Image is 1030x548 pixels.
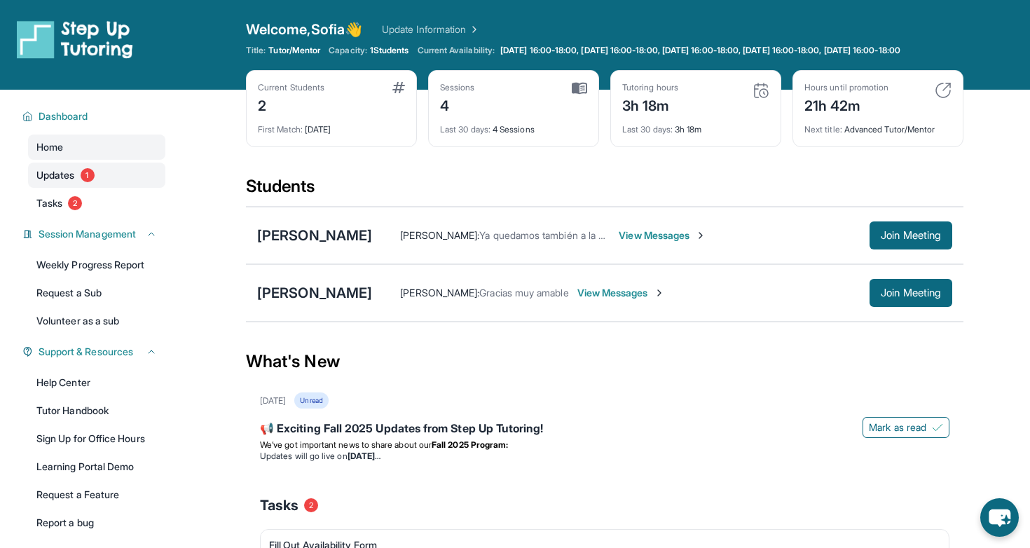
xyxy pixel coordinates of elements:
[81,168,95,182] span: 1
[479,229,765,241] span: Ya quedamos también a la misma hora para las siguientes clases
[260,420,949,439] div: 📢 Exciting Fall 2025 Updates from Step Up Tutoring!
[36,196,62,210] span: Tasks
[400,287,479,299] span: [PERSON_NAME] :
[33,345,157,359] button: Support & Resources
[479,287,568,299] span: Gracias muy amable
[370,45,409,56] span: 1 Students
[863,417,949,438] button: Mark as read
[622,82,678,93] div: Tutoring hours
[622,124,673,135] span: Last 30 days :
[870,279,952,307] button: Join Meeting
[440,93,475,116] div: 4
[804,93,888,116] div: 21h 42m
[329,45,367,56] span: Capacity:
[258,93,324,116] div: 2
[622,116,769,135] div: 3h 18m
[258,124,303,135] span: First Match :
[418,45,495,56] span: Current Availability:
[881,289,941,297] span: Join Meeting
[28,454,165,479] a: Learning Portal Demo
[935,82,952,99] img: card
[28,280,165,306] a: Request a Sub
[870,221,952,249] button: Join Meeting
[392,82,405,93] img: card
[500,45,900,56] span: [DATE] 16:00-18:00, [DATE] 16:00-18:00, [DATE] 16:00-18:00, [DATE] 16:00-18:00, [DATE] 16:00-18:00
[382,22,480,36] a: Update Information
[619,228,706,242] span: View Messages
[39,345,133,359] span: Support & Resources
[246,175,963,206] div: Students
[36,140,63,154] span: Home
[260,451,949,462] li: Updates will go live on
[348,451,380,461] strong: [DATE]
[260,395,286,406] div: [DATE]
[28,370,165,395] a: Help Center
[440,116,587,135] div: 4 Sessions
[28,482,165,507] a: Request a Feature
[932,422,943,433] img: Mark as read
[33,227,157,241] button: Session Management
[572,82,587,95] img: card
[36,168,75,182] span: Updates
[294,392,328,409] div: Unread
[577,286,665,300] span: View Messages
[28,426,165,451] a: Sign Up for Office Hours
[695,230,706,241] img: Chevron-Right
[622,93,678,116] div: 3h 18m
[304,498,318,512] span: 2
[246,331,963,392] div: What's New
[246,45,266,56] span: Title:
[497,45,903,56] a: [DATE] 16:00-18:00, [DATE] 16:00-18:00, [DATE] 16:00-18:00, [DATE] 16:00-18:00, [DATE] 16:00-18:00
[246,20,362,39] span: Welcome, Sofia 👋
[980,498,1019,537] button: chat-button
[869,420,926,434] span: Mark as read
[28,191,165,216] a: Tasks2
[804,82,888,93] div: Hours until promotion
[28,398,165,423] a: Tutor Handbook
[39,227,136,241] span: Session Management
[33,109,157,123] button: Dashboard
[260,495,298,515] span: Tasks
[804,116,952,135] div: Advanced Tutor/Mentor
[258,116,405,135] div: [DATE]
[257,226,372,245] div: [PERSON_NAME]
[39,109,88,123] span: Dashboard
[258,82,324,93] div: Current Students
[440,124,490,135] span: Last 30 days :
[804,124,842,135] span: Next title :
[28,308,165,334] a: Volunteer as a sub
[28,252,165,278] a: Weekly Progress Report
[881,231,941,240] span: Join Meeting
[268,45,320,56] span: Tutor/Mentor
[466,22,480,36] img: Chevron Right
[440,82,475,93] div: Sessions
[68,196,82,210] span: 2
[432,439,508,450] strong: Fall 2025 Program:
[260,439,432,450] span: We’ve got important news to share about our
[257,283,372,303] div: [PERSON_NAME]
[17,20,133,59] img: logo
[28,135,165,160] a: Home
[28,510,165,535] a: Report a bug
[654,287,665,299] img: Chevron-Right
[400,229,479,241] span: [PERSON_NAME] :
[753,82,769,99] img: card
[28,163,165,188] a: Updates1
